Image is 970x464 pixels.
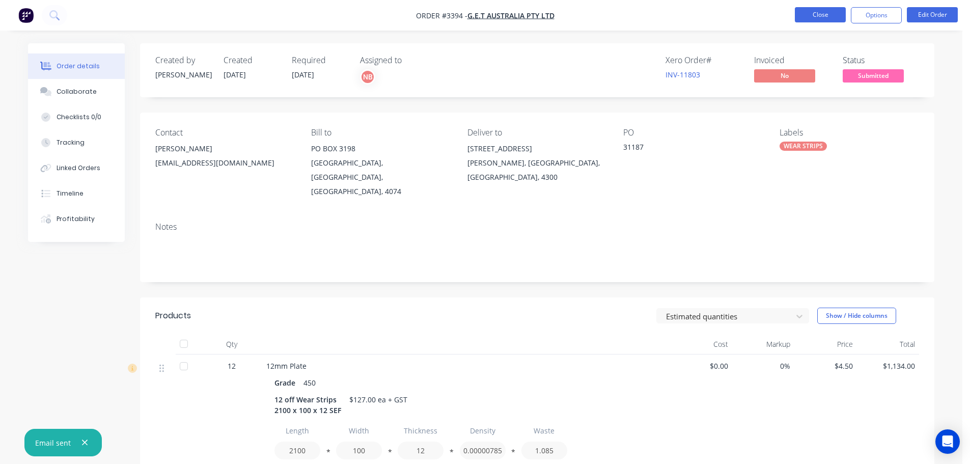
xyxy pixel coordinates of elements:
div: Grade [274,375,299,390]
div: Bill to [311,128,451,138]
div: WEAR STRIPS [780,142,827,151]
div: Deliver to [467,128,607,138]
button: Tracking [28,130,125,155]
button: Profitability [28,206,125,232]
button: Submitted [843,69,904,85]
div: 31187 [623,142,751,156]
span: [DATE] [292,70,314,79]
div: [STREET_ADDRESS] [467,142,607,156]
div: Cost [670,334,732,354]
div: [GEOGRAPHIC_DATA], [GEOGRAPHIC_DATA], [GEOGRAPHIC_DATA], 4074 [311,156,451,199]
input: Value [521,442,567,459]
span: $0.00 [674,361,728,371]
input: Label [521,422,567,440]
input: Value [274,442,320,459]
div: Checklists 0/0 [57,113,101,122]
div: Tracking [57,138,85,147]
div: Assigned to [360,56,462,65]
div: [PERSON_NAME], [GEOGRAPHIC_DATA], [GEOGRAPHIC_DATA], 4300 [467,156,607,184]
button: Collaborate [28,79,125,104]
span: 12 [228,361,236,371]
div: Email sent [35,438,71,448]
button: Edit Order [907,7,958,22]
div: $127.00 ea + GST [345,392,411,407]
button: NB [360,69,375,85]
div: Linked Orders [57,163,100,173]
span: 0% [736,361,791,371]
div: Profitability [57,214,95,224]
span: $4.50 [798,361,853,371]
div: Open Intercom Messenger [935,429,960,454]
input: Label [398,422,444,440]
span: $1,134.00 [861,361,916,371]
div: Status [843,56,919,65]
button: Timeline [28,181,125,206]
div: Qty [201,334,262,354]
div: Invoiced [754,56,830,65]
div: Markup [732,334,795,354]
div: Products [155,310,191,322]
button: Checklists 0/0 [28,104,125,130]
span: No [754,69,815,82]
button: Linked Orders [28,155,125,181]
input: Value [460,442,506,459]
span: 12mm Plate [266,361,307,371]
div: Notes [155,222,919,232]
div: [PERSON_NAME] [155,142,295,156]
button: Order details [28,53,125,79]
div: PO BOX 3198[GEOGRAPHIC_DATA], [GEOGRAPHIC_DATA], [GEOGRAPHIC_DATA], 4074 [311,142,451,199]
div: Contact [155,128,295,138]
div: Order details [57,62,100,71]
button: Close [795,7,846,22]
div: Price [794,334,857,354]
div: 12 off Wear Strips 2100 x 100 x 12 SEF [274,392,345,418]
input: Label [274,422,320,440]
span: [DATE] [224,70,246,79]
div: Collaborate [57,87,97,96]
a: INV-11803 [666,70,700,79]
div: [EMAIL_ADDRESS][DOMAIN_NAME] [155,156,295,170]
div: 450 [299,375,320,390]
button: Show / Hide columns [817,308,896,324]
div: Created [224,56,280,65]
div: Total [857,334,920,354]
span: Order #3394 - [416,11,467,20]
div: PO BOX 3198 [311,142,451,156]
input: Value [398,442,444,459]
div: [PERSON_NAME] [155,69,211,80]
div: [PERSON_NAME][EMAIL_ADDRESS][DOMAIN_NAME] [155,142,295,174]
div: PO [623,128,763,138]
span: Submitted [843,69,904,82]
div: Labels [780,128,919,138]
div: Timeline [57,189,84,198]
div: Required [292,56,348,65]
div: [STREET_ADDRESS][PERSON_NAME], [GEOGRAPHIC_DATA], [GEOGRAPHIC_DATA], 4300 [467,142,607,184]
input: Value [336,442,382,459]
button: Options [851,7,902,23]
a: G.E.T Australia Pty Ltd [467,11,555,20]
div: Created by [155,56,211,65]
input: Label [336,422,382,440]
img: Factory [18,8,34,23]
div: Xero Order # [666,56,742,65]
input: Label [460,422,506,440]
